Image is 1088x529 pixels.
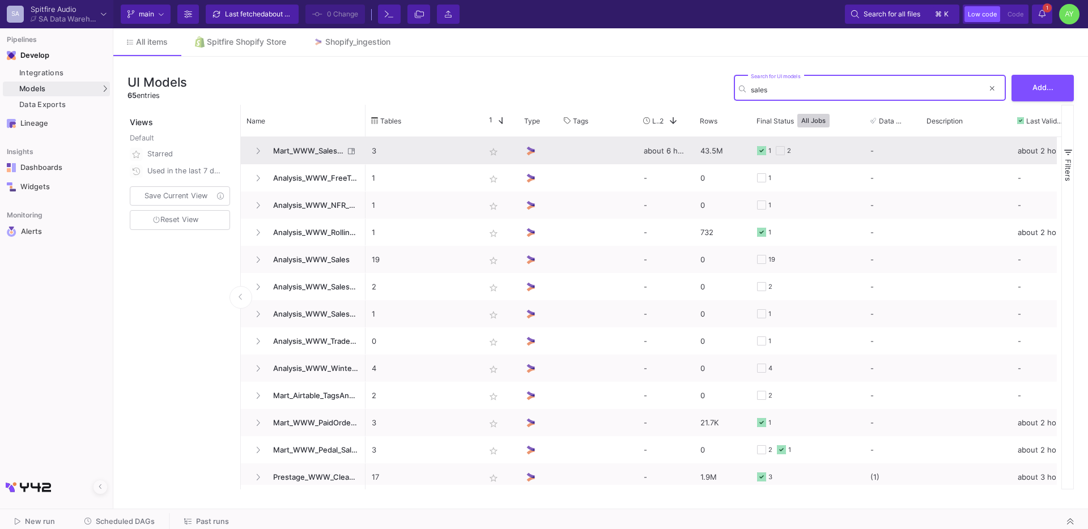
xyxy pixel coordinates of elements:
div: - [1011,300,1079,327]
mat-icon: star_border [487,227,500,240]
img: UI Model [525,227,537,238]
p: 1 [372,301,473,327]
mat-icon: star_border [487,335,500,349]
div: - [1011,327,1079,355]
button: Search for all files⌘k [845,5,959,24]
img: UI Model [525,471,537,483]
div: Views [127,105,235,128]
img: Tab icon [313,37,323,47]
div: 0 [694,246,751,273]
div: - [637,300,694,327]
div: 1 [768,192,771,219]
img: Navigation icon [7,119,16,128]
div: 732 [694,219,751,246]
span: Analysis_WWW_SalesFrequency [266,301,359,327]
div: 21.7K [694,409,751,436]
span: Analysis_WWW_Sales [266,246,359,273]
img: UI Model [525,254,537,266]
span: Analysis_WWW_SalesByECommerceGroup [266,274,359,300]
p: 3 [372,138,473,164]
div: about 2 hours ago [1011,409,1079,436]
div: 0 [694,191,751,219]
button: ⌘k [932,7,953,21]
span: Mart_WWW_PaidOrdersEnriched [266,409,359,436]
span: Description [926,117,963,125]
span: k [944,7,949,21]
div: - [870,328,915,354]
span: Analysis_WWW_WinterSalesAnalysis [266,355,359,382]
span: Search for all files [864,6,920,23]
a: Navigation iconLineage [3,114,110,133]
div: AY [1059,4,1079,24]
div: about 2 hours ago [1011,219,1079,246]
span: Analysis_WWW_Rolling30DaySales [266,219,359,246]
div: 43.5M [694,137,751,164]
span: Prestage_WWW_CleanIntegrations [266,464,359,490]
span: Analysis_WWW_NFR_Sales_Value [266,192,359,219]
img: UI Model [525,145,537,157]
img: UI Model [525,281,537,293]
button: Code [1004,6,1027,22]
div: 19 [768,246,775,273]
div: - [870,274,915,300]
span: Mart_Airtable_TagsAndSales [266,382,359,409]
a: Data Exports [3,97,110,112]
mat-icon: star_border [487,281,500,295]
div: - [1011,191,1079,219]
p: 19 [372,246,473,273]
a: Integrations [3,66,110,80]
button: Reset View [130,210,230,230]
span: Type [524,117,540,125]
span: New run [25,517,55,526]
mat-icon: star_border [487,172,500,186]
div: - [637,327,694,355]
button: Add... [1011,75,1074,101]
span: Name [246,117,265,125]
mat-icon: star_border [487,254,500,267]
div: 2 [787,138,791,164]
div: 1 [788,437,791,463]
div: - [870,165,915,191]
div: Integrations [19,69,107,78]
img: UI Model [525,444,537,456]
p: 1 [372,219,473,246]
p: 2 [372,382,473,409]
img: UI Model [525,335,537,347]
span: Reset View [153,215,198,224]
div: - [870,219,915,245]
div: - [870,301,915,327]
div: 1 [768,328,771,355]
img: Navigation icon [7,163,16,172]
img: UI Model [525,390,537,402]
a: Navigation iconWidgets [3,178,110,196]
div: 2 [768,437,772,463]
p: 1 [372,165,473,191]
span: 2 [660,117,664,125]
span: Data Tests [879,117,905,125]
button: Starred [127,146,232,163]
button: All Jobs [797,114,830,127]
p: 2 [372,274,473,300]
div: Spitfire Shopify Store [207,37,286,46]
div: SA Data Warehouse [39,15,96,23]
span: Save Current View [144,191,207,200]
button: Used in the last 7 days [127,163,232,180]
span: about 2 hours ago [265,10,321,18]
div: 1 [768,409,771,436]
img: UI Model [525,172,537,184]
div: 0 [694,300,751,327]
div: SA [7,6,24,23]
button: Low code [964,6,1000,22]
mat-icon: star_border [487,471,500,485]
div: 0 [694,436,751,463]
div: Develop [20,51,37,60]
div: Alerts [21,227,95,237]
div: 0 [694,355,751,382]
mat-icon: star_border [487,362,500,376]
p: 4 [372,355,473,382]
div: - [870,409,915,436]
mat-icon: star_border [487,145,500,159]
div: - [637,436,694,463]
div: Widgets [20,182,94,191]
input: Search for name, tables, ... [751,86,984,94]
